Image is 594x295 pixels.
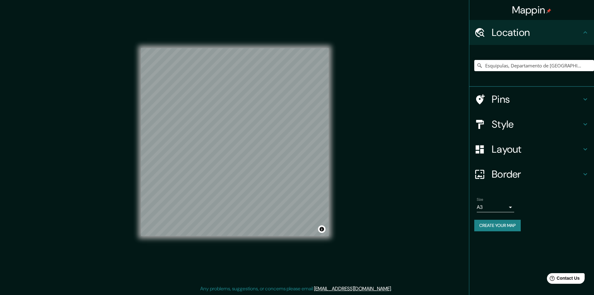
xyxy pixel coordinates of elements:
h4: Location [492,26,582,39]
div: . [393,285,394,293]
div: A3 [477,202,514,212]
h4: Layout [492,143,582,155]
iframe: Help widget launcher [538,271,587,288]
div: Layout [469,137,594,162]
p: Any problems, suggestions, or concerns please email . [200,285,392,293]
div: Border [469,162,594,187]
button: Toggle attribution [318,225,326,233]
a: [EMAIL_ADDRESS][DOMAIN_NAME] [314,285,391,292]
h4: Pins [492,93,582,106]
h4: Border [492,168,582,180]
div: . [392,285,393,293]
canvas: Map [141,48,329,236]
img: pin-icon.png [546,8,551,13]
label: Size [477,197,483,202]
h4: Mappin [512,4,552,16]
div: Location [469,20,594,45]
h4: Style [492,118,582,130]
input: Pick your city or area [474,60,594,71]
div: Pins [469,87,594,112]
div: Style [469,112,594,137]
button: Create your map [474,220,521,231]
